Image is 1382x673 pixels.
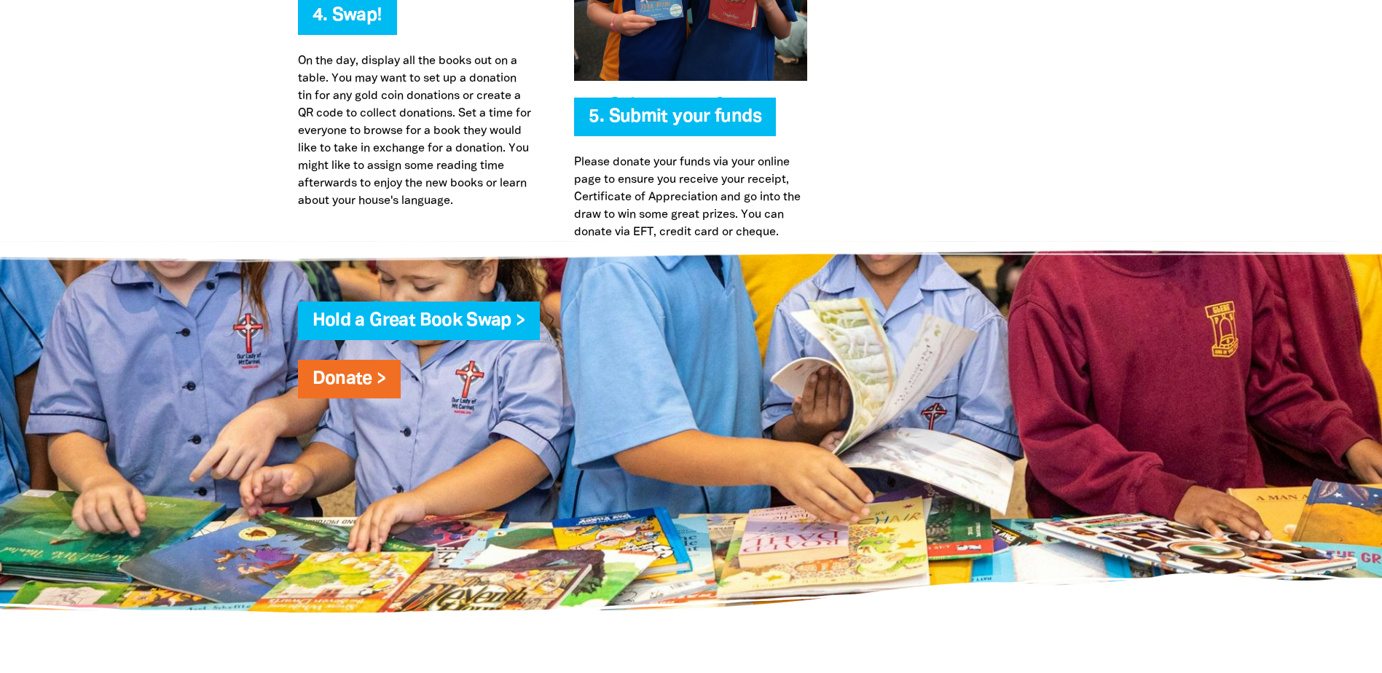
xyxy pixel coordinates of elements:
span: 4. Swap! [313,7,382,35]
a: Donate > [313,371,386,387]
a: Hold a Great Book Swap > [313,312,525,329]
p: On the day, display all the books out on a table. You may want to set up a donation tin for any g... [298,52,531,210]
p: Please donate your funds via your online page to ensure you receive your receipt, Certificate of ... [574,154,807,241]
span: 5. Submit your funds [589,109,761,136]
